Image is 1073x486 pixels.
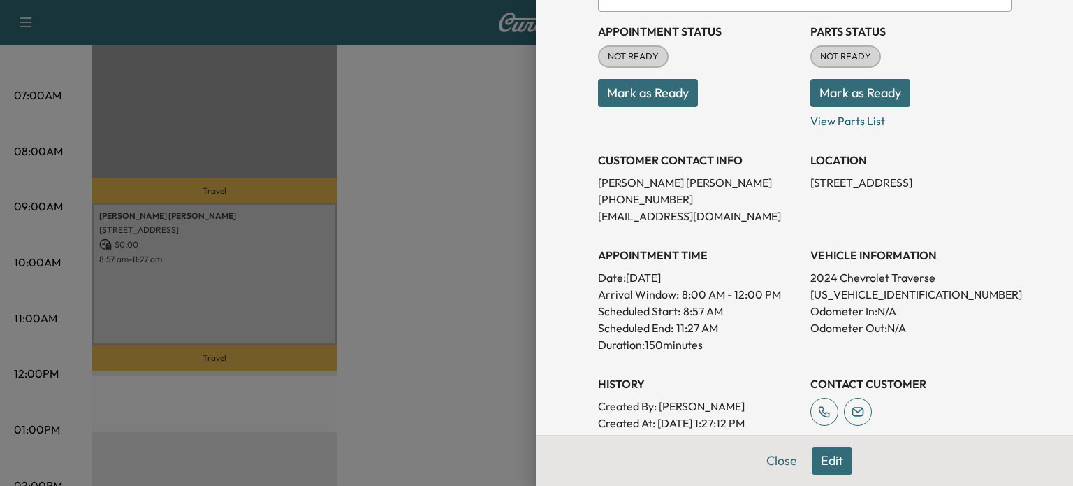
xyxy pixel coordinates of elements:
[598,415,799,431] p: Created At : [DATE] 1:27:12 PM
[810,286,1012,303] p: [US_VEHICLE_IDENTIFICATION_NUMBER]
[598,376,799,392] h3: History
[598,23,799,40] h3: Appointment Status
[810,303,1012,320] p: Odometer In: N/A
[676,320,718,336] p: 11:27 AM
[683,303,723,320] p: 8:57 AM
[598,152,799,169] h3: CUSTOMER CONTACT INFO
[598,398,799,415] p: Created By : [PERSON_NAME]
[757,447,806,475] button: Close
[810,376,1012,392] h3: CONTACT CUSTOMER
[598,320,673,336] p: Scheduled End:
[682,286,781,303] span: 8:00 AM - 12:00 PM
[810,23,1012,40] h3: Parts Status
[810,79,910,107] button: Mark as Ready
[810,174,1012,191] p: [STREET_ADDRESS]
[598,208,799,224] p: [EMAIL_ADDRESS][DOMAIN_NAME]
[812,447,852,475] button: Edit
[598,336,799,353] p: Duration: 150 minutes
[598,286,799,303] p: Arrival Window:
[598,269,799,286] p: Date: [DATE]
[810,247,1012,264] h3: VEHICLE INFORMATION
[810,269,1012,286] p: 2024 Chevrolet Traverse
[810,152,1012,169] h3: LOCATION
[598,174,799,191] p: [PERSON_NAME] [PERSON_NAME]
[598,191,799,208] p: [PHONE_NUMBER]
[810,107,1012,129] p: View Parts List
[599,50,667,64] span: NOT READY
[598,79,698,107] button: Mark as Ready
[812,50,879,64] span: NOT READY
[598,247,799,264] h3: APPOINTMENT TIME
[598,303,680,320] p: Scheduled Start:
[810,320,1012,336] p: Odometer Out: N/A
